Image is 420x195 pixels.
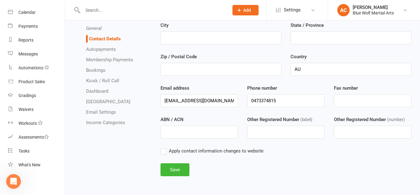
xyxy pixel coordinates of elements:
[59,50,76,56] div: • [DATE]
[14,154,27,158] span: Home
[8,47,65,61] a: Messages
[160,163,189,176] button: Save
[18,162,41,167] div: What's New
[20,67,121,72] span: Welcome! 👋 What can I help you with [DATE]?
[59,27,76,34] div: • [DATE]
[7,44,19,56] img: Profile image for David
[86,26,102,31] a: General
[291,22,324,29] label: State / Province
[160,116,184,123] label: ABN / ACN
[18,38,34,43] div: Reports
[8,130,65,144] a: Assessments
[42,73,59,79] div: • [DATE]
[34,120,89,132] button: Ask a question
[300,117,312,122] span: (label)
[20,73,40,79] div: Clubworx
[82,138,123,163] button: Help
[160,84,189,92] label: Email address
[387,117,405,122] span: (number)
[6,72,14,79] div: J
[86,120,125,125] a: Income Categories
[18,79,45,84] div: Product Sales
[160,53,197,60] label: Zip / Postal Code
[86,47,116,52] a: Autopayments
[334,116,386,123] label: Other Registered Number
[86,78,119,83] a: Kiosk / Roll Call
[8,158,65,172] a: What's New
[89,36,121,42] a: Contact Details
[18,121,37,126] div: Workouts
[50,154,73,158] span: Messages
[41,138,82,163] button: Messages
[18,10,36,15] div: Calendar
[232,5,259,15] button: Add
[46,2,79,13] h1: Messages
[7,21,19,33] img: Profile image for Emily
[18,65,43,70] div: Automations
[86,99,130,104] a: [GEOGRAPHIC_DATA]
[18,93,36,98] div: Gradings
[8,61,65,75] a: Automations
[97,154,107,158] span: Help
[22,50,57,56] div: [PERSON_NAME]
[18,51,38,56] div: Messages
[9,67,16,75] div: B
[247,84,277,92] label: Phone number
[81,6,224,14] input: Search...
[18,135,49,140] div: Assessments
[86,109,116,115] a: Email Settings
[8,6,65,19] a: Calendar
[8,33,65,47] a: Reports
[86,88,108,94] a: Dashboard
[6,174,21,189] iframe: Intercom live chat
[22,27,57,34] div: [PERSON_NAME]
[247,116,299,123] label: Other Registered Number
[284,3,301,17] span: Settings
[8,19,65,33] a: Payments
[160,22,168,29] label: City
[18,107,34,112] div: Waivers
[11,72,19,79] div: J
[8,103,65,116] a: Waivers
[8,144,65,158] a: Tasks
[291,53,307,60] label: Country
[8,116,65,130] a: Workouts
[86,57,133,63] a: Membership Payments
[337,4,350,16] div: AC
[353,5,394,10] div: [PERSON_NAME]
[18,148,30,153] div: Tasks
[353,10,394,16] div: Blue Wolf Martial Arts
[169,147,263,154] span: Apply contact information changes to website
[8,75,65,89] a: Product Sales
[243,8,251,13] span: Add
[8,89,65,103] a: Gradings
[334,84,358,92] label: Fax number
[86,67,105,73] a: Bookings
[18,24,38,29] div: Payments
